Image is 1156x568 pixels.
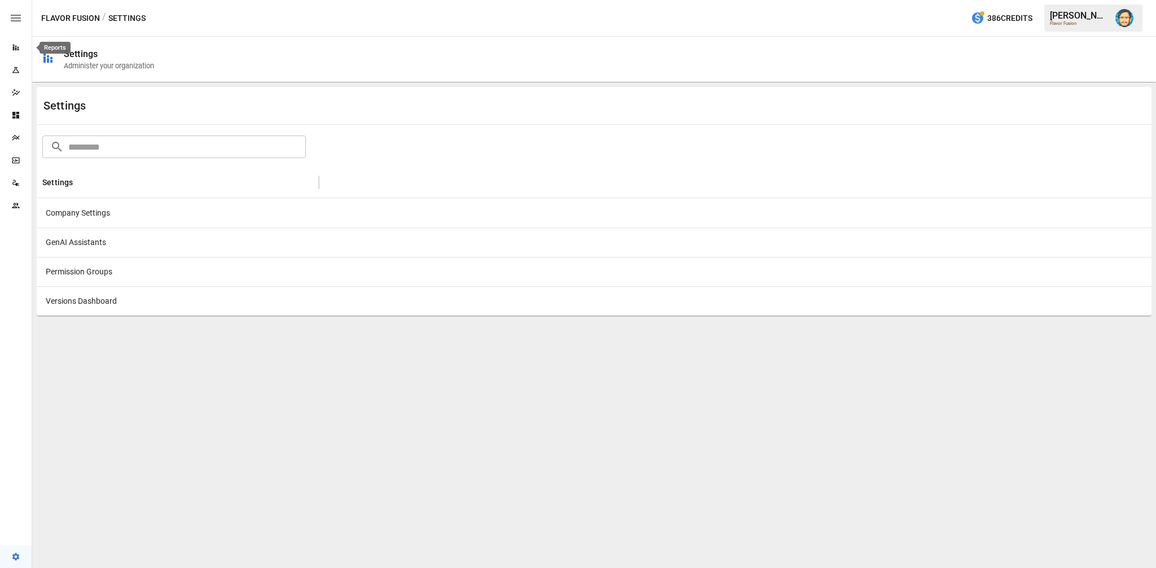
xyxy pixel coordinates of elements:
div: Settings [64,49,98,59]
div: Settings [42,178,73,187]
div: Versions Dashboard [37,286,319,316]
img: Dana Basken [1115,9,1133,27]
button: Flavor Fusion [41,11,100,25]
div: Company Settings [37,198,319,228]
div: Flavor Fusion [1050,21,1109,26]
button: Dana Basken [1109,2,1140,34]
div: Administer your organization [64,62,154,70]
div: Reports [40,42,71,54]
div: Settings [43,99,594,112]
div: / [102,11,106,25]
button: Sort [74,174,90,190]
div: Permission Groups [37,257,319,286]
span: 386 Credits [987,11,1032,25]
button: 386Credits [966,8,1037,29]
div: [PERSON_NAME] [1050,10,1109,21]
div: GenAI Assistants [37,228,319,257]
